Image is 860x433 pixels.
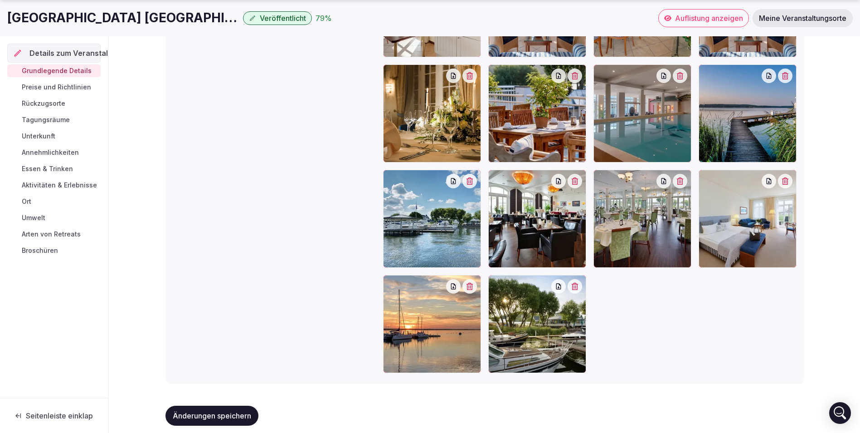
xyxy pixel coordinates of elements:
span: Annehmlichkeiten [22,148,79,157]
a: Essen & Trinken [7,162,101,175]
div: placeholder-dining-werder-master13.jpg [593,170,691,268]
div: % [316,13,332,24]
a: Grundlegende Details [7,64,101,77]
span: Unterkunft [22,132,55,141]
button: 79% [316,13,332,24]
a: Aktivitäten & Erlebnisse [7,179,101,192]
span: Grundlegende Details [22,66,92,75]
a: Preise und Richtlinien [7,81,101,93]
span: Umwelt [22,213,45,222]
span: Essen & Trinken [22,164,73,173]
div: placeholder-harbour-spa-werder-master2.jpg [488,275,586,373]
span: Details zum Veranstaltungsort [29,48,120,59]
font: 79 [316,14,325,23]
button: Änderungen speichern [165,406,258,426]
h1: [GEOGRAPHIC_DATA] [GEOGRAPHIC_DATA] [7,9,239,27]
a: Meine Veranstaltungsorte [753,9,853,27]
span: Seitenleiste einklappen [26,411,93,420]
div: unknown-14-ok.jpg [699,64,797,162]
a: Tagungsräume [7,113,101,126]
span: Meine Veranstaltungsorte [759,14,846,23]
div: placeholder-accommandation-werder-master4.jpg [699,170,797,268]
button: Seitenleiste einklappen [7,406,101,426]
div: placeholder-wellness-spa-werder-master1.jpg [593,64,691,162]
span: Veröffentlicht [260,14,306,23]
div: dining-banquet_standard.jpg [383,64,481,162]
span: Rückzugsorte [22,99,65,108]
div: placeholder-harbour-spa-werder-master4.jpg [383,170,481,268]
span: Ort [22,197,31,206]
a: Ort [7,195,101,208]
button: Veröffentlicht [243,11,312,25]
span: Broschüren [22,246,58,255]
span: Änderungen speichern [173,411,251,420]
a: Arten von Retreats [7,228,101,241]
a: Auflistung anzeigen [658,9,749,27]
div: placeholder-dining-werder-master9.jpg [488,170,586,268]
span: Aktivitäten & Erlebnisse [22,181,97,190]
div: Öffnen Sie den Intercom Messenger [829,402,851,424]
a: Annehmlichkeiten [7,146,101,159]
a: Umwelt [7,212,101,224]
div: placeholder-dining-werder-master3.jpg [488,64,586,162]
span: Preise und Richtlinien [22,83,91,92]
div: adobestock-192066096.jpg [383,275,481,373]
a: Unterkunft [7,130,101,143]
a: Broschüren [7,244,101,257]
a: Rückzugsorte [7,97,101,110]
span: Auflistung anzeigen [675,14,743,23]
span: Tagungsräume [22,115,70,124]
span: Arten von Retreats [22,230,81,239]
